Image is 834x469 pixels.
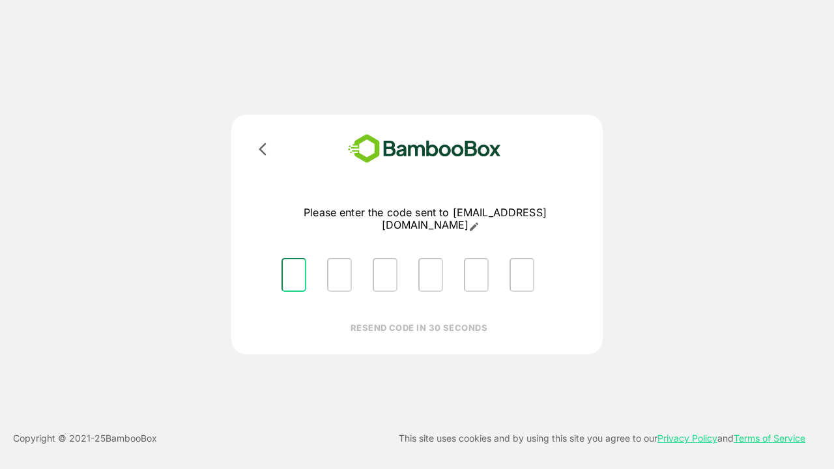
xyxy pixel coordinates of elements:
p: This site uses cookies and by using this site you agree to our and [399,431,805,446]
p: Please enter the code sent to [EMAIL_ADDRESS][DOMAIN_NAME] [271,206,579,232]
input: Please enter OTP character 5 [464,258,489,292]
img: bamboobox [329,130,520,167]
a: Terms of Service [734,433,805,444]
a: Privacy Policy [657,433,717,444]
input: Please enter OTP character 2 [327,258,352,292]
input: Please enter OTP character 1 [281,258,306,292]
input: Please enter OTP character 3 [373,258,397,292]
input: Please enter OTP character 4 [418,258,443,292]
p: Copyright © 2021- 25 BambooBox [13,431,157,446]
input: Please enter OTP character 6 [510,258,534,292]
